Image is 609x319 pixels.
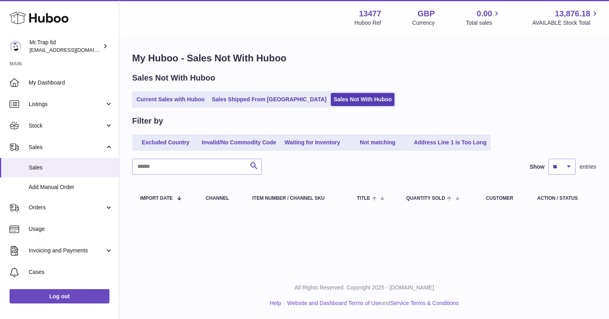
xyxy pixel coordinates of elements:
[29,225,113,233] span: Usage
[390,300,459,306] a: Service Terms & Conditions
[555,8,590,19] span: 13,876.18
[411,136,490,149] a: Address Line 1 is Too Long
[406,196,445,201] span: Quantity Sold
[412,19,435,27] div: Currency
[355,19,381,27] div: Huboo Ref
[29,247,105,254] span: Invoicing and Payments
[132,73,215,83] h2: Sales Not With Huboo
[140,196,173,201] span: Import date
[537,196,588,201] div: Action / Status
[29,204,105,211] span: Orders
[29,268,113,276] span: Cases
[132,116,163,126] h2: Filter by
[252,196,341,201] div: Item Number / Channel SKU
[10,40,21,52] img: office@grabacz.eu
[530,163,545,171] label: Show
[486,196,521,201] div: Customer
[29,164,113,171] span: Sales
[10,289,109,303] a: Log out
[134,136,197,149] a: Excluded Country
[209,93,329,106] a: Sales Shipped From [GEOGRAPHIC_DATA]
[29,79,113,87] span: My Dashboard
[281,136,344,149] a: Waiting for Inventory
[466,19,501,27] span: Total sales
[287,300,381,306] a: Website and Dashboard Terms of Use
[532,8,599,27] a: 13,876.18 AVAILABLE Stock Total
[206,196,236,201] div: Channel
[532,19,599,27] span: AVAILABLE Stock Total
[29,47,117,53] span: [EMAIL_ADDRESS][DOMAIN_NAME]
[29,183,113,191] span: Add Manual Order
[126,284,603,291] p: All Rights Reserved. Copyright 2025 - [DOMAIN_NAME]
[29,100,105,108] span: Listings
[466,8,501,27] a: 0.00 Total sales
[29,122,105,130] span: Stock
[331,93,394,106] a: Sales Not With Huboo
[346,136,410,149] a: Not matching
[477,8,492,19] span: 0.00
[29,39,101,54] div: Mr.Trap ltd
[29,144,105,151] span: Sales
[270,300,281,306] a: Help
[284,299,459,307] li: and
[357,196,370,201] span: Title
[359,8,381,19] strong: 13477
[580,163,596,171] span: entries
[134,93,207,106] a: Current Sales with Huboo
[418,8,435,19] strong: GBP
[132,52,596,65] h1: My Huboo - Sales Not With Huboo
[199,136,279,149] a: Invalid/No Commodity Code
